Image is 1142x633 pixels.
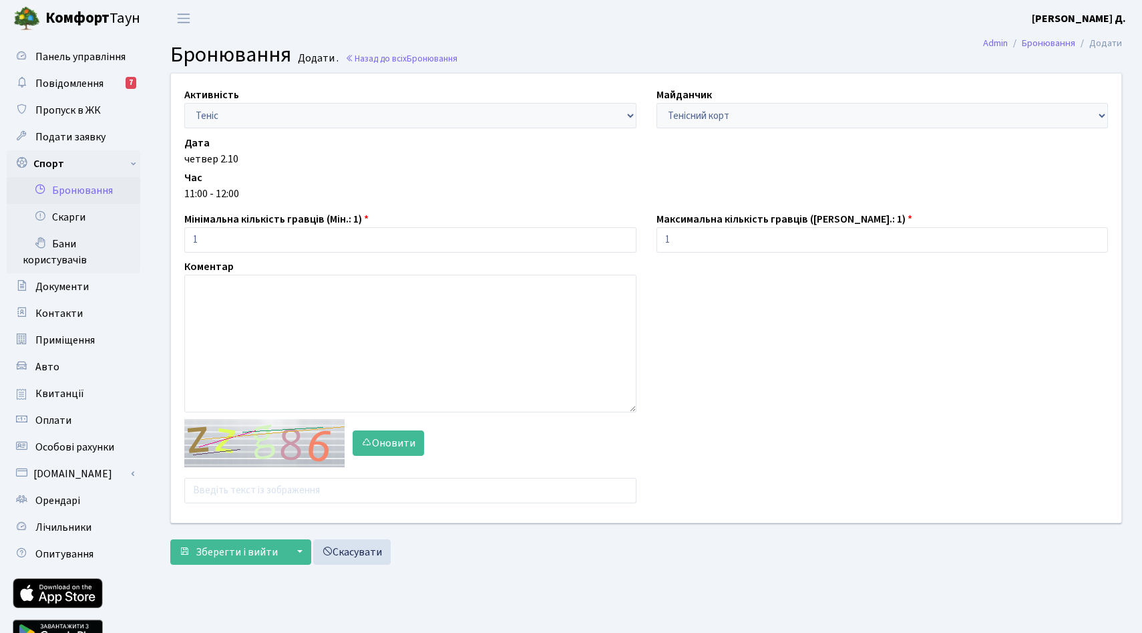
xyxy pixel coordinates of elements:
label: Коментар [184,259,234,275]
img: default [184,419,345,467]
span: Документи [35,279,89,294]
a: Бронювання [7,177,140,204]
label: Мінімальна кількість гравців (Мін.: 1) [184,211,369,227]
a: [DOMAIN_NAME] [7,461,140,487]
a: Документи [7,273,140,300]
a: Скасувати [313,539,391,565]
span: Зберегти і вийти [196,545,278,559]
a: Приміщення [7,327,140,354]
a: Скарги [7,204,140,231]
a: Лічильники [7,514,140,541]
span: Лічильники [35,520,91,535]
span: Таун [45,7,140,30]
a: [PERSON_NAME] Д. [1032,11,1126,27]
span: Особові рахунки [35,440,114,455]
button: Зберегти і вийти [170,539,287,565]
span: Квитанції [35,386,84,401]
a: Назад до всіхБронювання [345,52,457,65]
span: Подати заявку [35,130,106,144]
a: Авто [7,354,140,380]
span: Пропуск в ЖК [35,103,101,118]
label: Майданчик [656,87,712,103]
li: Додати [1075,36,1122,51]
span: Авто [35,360,59,374]
span: Оплати [35,413,71,428]
span: Бронювання [407,52,457,65]
a: Особові рахунки [7,434,140,461]
label: Час [184,170,202,186]
span: Приміщення [35,333,95,348]
nav: breadcrumb [963,29,1142,57]
div: 7 [126,77,136,89]
span: Контакти [35,306,83,321]
a: Орендарі [7,487,140,514]
button: Переключити навігацію [167,7,200,29]
span: Панель управління [35,49,126,64]
button: Оновити [353,430,424,456]
span: Повідомлення [35,76,104,91]
b: [PERSON_NAME] Д. [1032,11,1126,26]
div: 11:00 - 12:00 [184,186,1108,202]
img: logo.png [13,5,40,32]
a: Пропуск в ЖК [7,97,140,124]
a: Admin [983,36,1008,50]
label: Дата [184,135,210,151]
label: Активність [184,87,239,103]
small: Додати . [295,52,339,65]
a: Повідомлення7 [7,70,140,97]
a: Подати заявку [7,124,140,150]
div: четвер 2.10 [184,151,1108,167]
a: Бани користувачів [7,231,140,273]
a: Опитування [7,541,140,567]
span: Бронювання [170,39,291,70]
a: Бронювання [1022,36,1075,50]
a: Панель управління [7,43,140,70]
span: Орендарі [35,493,80,508]
label: Максимальна кількість гравців ([PERSON_NAME].: 1) [656,211,912,227]
a: Квитанції [7,380,140,407]
b: Комфорт [45,7,110,29]
a: Оплати [7,407,140,434]
a: Контакти [7,300,140,327]
input: Введіть текст із зображення [184,478,636,503]
a: Спорт [7,150,140,177]
span: Опитування [35,547,93,561]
